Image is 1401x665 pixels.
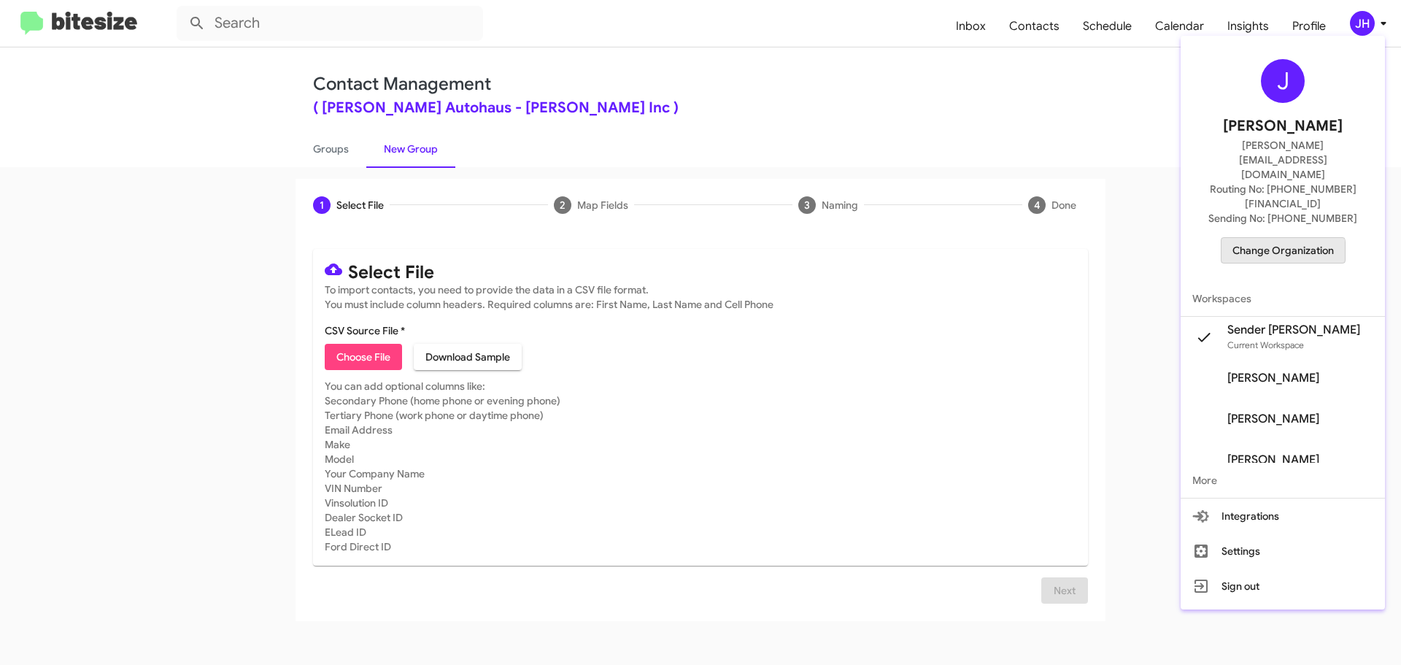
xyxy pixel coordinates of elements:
span: Sending No: [PHONE_NUMBER] [1208,211,1357,226]
button: Settings [1181,534,1385,569]
span: Current Workspace [1227,339,1304,350]
span: [PERSON_NAME][EMAIL_ADDRESS][DOMAIN_NAME] [1198,138,1367,182]
button: Change Organization [1221,237,1346,264]
span: Change Organization [1232,238,1334,263]
span: [PERSON_NAME] [1223,115,1343,138]
span: Sender [PERSON_NAME] [1227,323,1360,337]
span: [PERSON_NAME] [1227,453,1319,467]
div: J [1261,59,1305,103]
span: Routing No: [PHONE_NUMBER][FINANCIAL_ID] [1198,182,1367,211]
span: Workspaces [1181,281,1385,316]
button: Integrations [1181,499,1385,534]
span: [PERSON_NAME] [1227,371,1319,385]
span: [PERSON_NAME] [1227,412,1319,426]
span: More [1181,463,1385,498]
button: Sign out [1181,569,1385,604]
